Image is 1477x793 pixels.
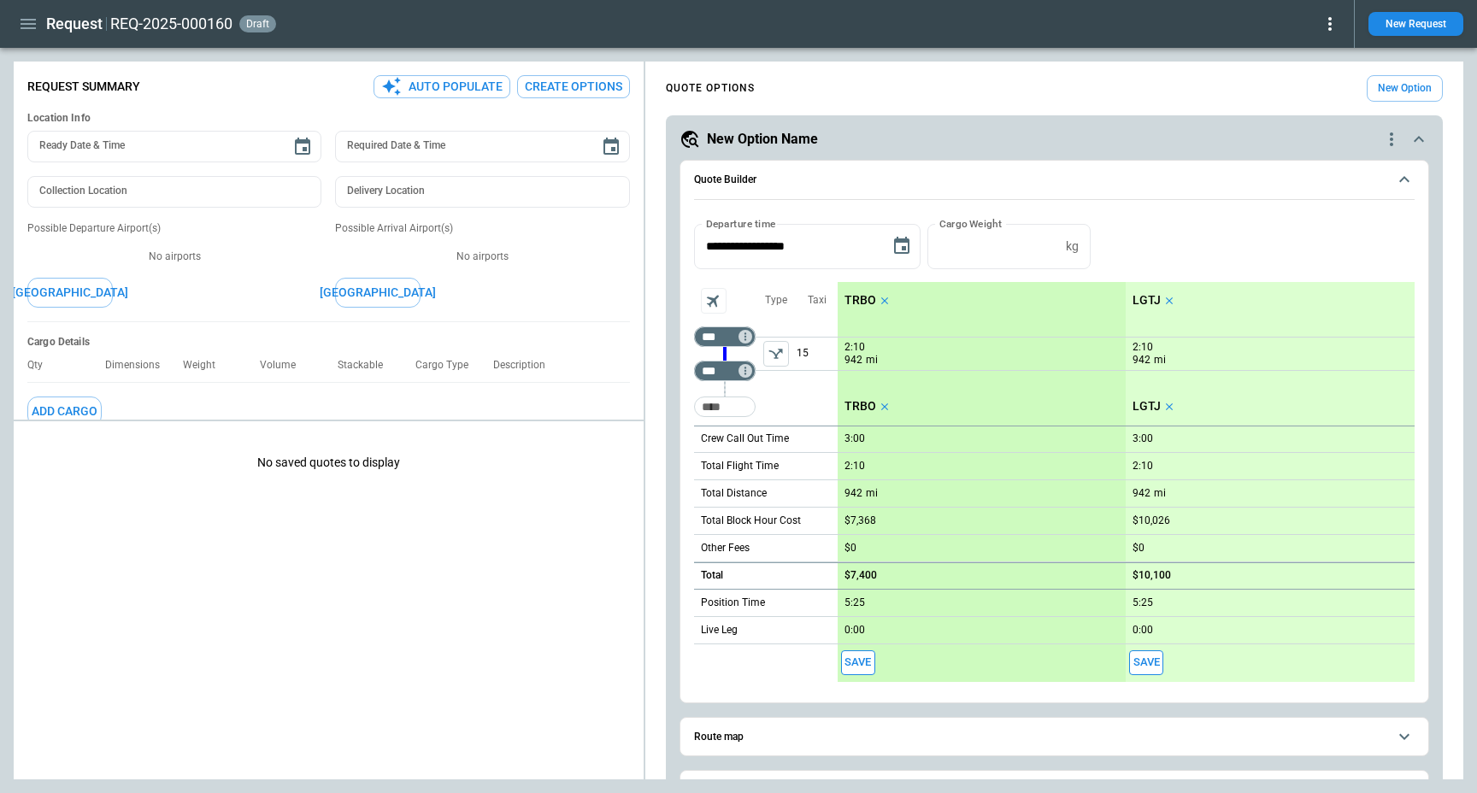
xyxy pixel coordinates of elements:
p: 3:00 [844,432,865,445]
button: Auto Populate [374,75,510,98]
p: $10,100 [1133,569,1171,582]
p: LGTJ [1133,399,1161,414]
button: Quote Builder [694,161,1415,200]
p: 2:10 [844,460,865,473]
p: Stackable [338,359,397,372]
button: Route map [694,718,1415,756]
p: Weight [183,359,229,372]
p: Type [765,293,787,308]
span: Save this aircraft quote and copy details to clipboard [1129,650,1163,675]
p: kg [1066,239,1079,254]
h4: QUOTE OPTIONS [666,85,755,92]
div: Quote Builder [694,224,1415,682]
button: New Option [1367,75,1443,102]
h6: Cargo Details [27,336,630,349]
p: Position Time [701,596,765,610]
p: 942 [1133,353,1150,367]
span: draft [243,18,273,30]
p: No airports [335,250,629,264]
div: Too short [694,326,756,347]
button: Choose date, selected date is Oct 8, 2025 [885,229,919,263]
p: Taxi [808,293,827,308]
p: 0:00 [1133,624,1153,637]
p: $10,026 [1133,514,1170,527]
p: Possible Departure Airport(s) [27,221,321,236]
p: 3:00 [1133,432,1153,445]
h6: Route map [694,731,744,743]
button: New Request [1368,12,1463,36]
button: Choose date [594,130,628,164]
h6: Location Info [27,112,630,125]
p: Total Distance [701,486,767,501]
button: New Option Namequote-option-actions [680,129,1429,150]
div: Too short [694,361,756,381]
p: No airports [27,250,321,264]
p: 942 [844,487,862,500]
p: Total Flight Time [701,459,779,473]
p: 2:10 [844,341,865,354]
label: Cargo Weight [939,216,1002,231]
div: scrollable content [838,282,1415,682]
button: left aligned [763,341,789,367]
p: $0 [844,542,856,555]
h1: Request [46,14,103,34]
h6: Total [701,570,723,581]
div: Too short [694,396,756,417]
button: [GEOGRAPHIC_DATA] [27,278,113,308]
p: Qty [27,359,56,372]
p: Crew Call Out Time [701,432,789,446]
p: $7,400 [844,569,877,582]
p: 0:00 [844,624,865,637]
p: 2:10 [1133,460,1153,473]
p: mi [1154,353,1166,367]
p: Other Fees [701,541,750,555]
p: TRBO [844,293,876,308]
p: mi [866,353,878,367]
button: Add Cargo [27,396,102,426]
p: Possible Arrival Airport(s) [335,221,629,236]
span: Type of sector [763,341,789,367]
button: Choose date [285,130,320,164]
p: $0 [1133,542,1145,555]
p: 942 [1133,487,1150,500]
p: Dimensions [105,359,174,372]
p: Total Block Hour Cost [701,514,801,528]
p: 942 [844,353,862,367]
p: 15 [797,338,838,370]
p: Cargo Type [415,359,482,372]
p: mi [866,486,878,501]
span: Save this aircraft quote and copy details to clipboard [841,650,875,675]
p: Description [493,359,559,372]
h6: Quote Builder [694,174,756,185]
h2: REQ-2025-000160 [110,14,232,34]
p: Request Summary [27,79,140,94]
label: Departure time [706,216,776,231]
p: mi [1154,486,1166,501]
p: No saved quotes to display [14,428,644,497]
span: Aircraft selection [701,288,727,314]
button: [GEOGRAPHIC_DATA] [335,278,421,308]
p: Live Leg [701,623,738,637]
p: Volume [260,359,309,372]
p: $7,368 [844,514,876,527]
p: 2:10 [1133,341,1153,354]
button: Save [1129,650,1163,675]
h5: New Option Name [707,130,818,149]
div: quote-option-actions [1381,129,1402,150]
p: 5:25 [1133,596,1153,609]
p: TRBO [844,399,876,414]
button: Save [841,650,875,675]
button: Create Options [517,75,630,98]
p: 5:25 [844,596,865,609]
p: LGTJ [1133,293,1161,308]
